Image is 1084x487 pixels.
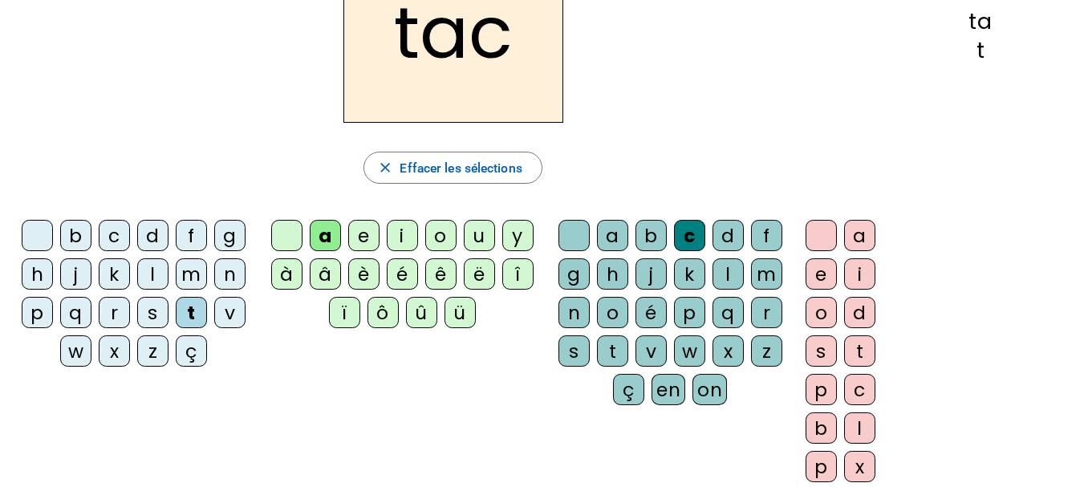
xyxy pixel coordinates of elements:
div: p [22,297,53,328]
div: r [751,297,782,328]
div: l [844,412,875,444]
div: v [635,335,667,367]
div: t [176,297,207,328]
div: k [99,258,130,290]
div: f [751,220,782,251]
div: y [502,220,534,251]
div: w [674,335,705,367]
div: à [271,258,302,290]
div: j [60,258,91,290]
div: b [60,220,91,251]
div: a [597,220,628,251]
div: d [137,220,168,251]
div: î [502,258,534,290]
div: g [558,258,590,290]
div: x [99,335,130,367]
div: o [806,297,837,328]
div: ë [464,258,495,290]
div: m [751,258,782,290]
div: p [674,297,705,328]
div: û [406,297,437,328]
div: é [387,258,418,290]
div: c [844,374,875,405]
div: u [464,220,495,251]
div: en [652,374,685,405]
div: s [137,297,168,328]
div: é [635,297,667,328]
div: è [348,258,380,290]
mat-icon: close [377,160,393,176]
div: c [674,220,705,251]
div: l [713,258,744,290]
div: i [387,220,418,251]
span: Effacer les sélections [400,157,522,179]
div: ç [176,335,207,367]
div: â [310,258,341,290]
div: ç [613,374,644,405]
div: a [310,220,341,251]
div: r [99,297,130,328]
div: h [22,258,53,290]
div: v [214,297,246,328]
div: d [713,220,744,251]
div: b [635,220,667,251]
div: h [597,258,628,290]
div: n [558,297,590,328]
div: f [176,220,207,251]
div: a [844,220,875,251]
div: z [137,335,168,367]
div: t [597,335,628,367]
div: w [60,335,91,367]
div: e [348,220,380,251]
div: c [99,220,130,251]
div: q [60,297,91,328]
div: b [806,412,837,444]
div: g [214,220,246,251]
div: p [806,451,837,482]
div: t [906,39,1055,61]
div: ta [906,10,1055,32]
div: on [692,374,727,405]
div: s [558,335,590,367]
div: m [176,258,207,290]
div: i [844,258,875,290]
div: q [713,297,744,328]
div: o [425,220,457,251]
div: ü [445,297,476,328]
div: j [635,258,667,290]
div: x [844,451,875,482]
div: k [674,258,705,290]
div: ô [367,297,399,328]
div: ê [425,258,457,290]
div: x [713,335,744,367]
div: ï [329,297,360,328]
div: t [844,335,875,367]
div: l [137,258,168,290]
button: Effacer les sélections [363,152,542,184]
div: p [806,374,837,405]
div: d [844,297,875,328]
div: s [806,335,837,367]
div: z [751,335,782,367]
div: n [214,258,246,290]
div: e [806,258,837,290]
div: o [597,297,628,328]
